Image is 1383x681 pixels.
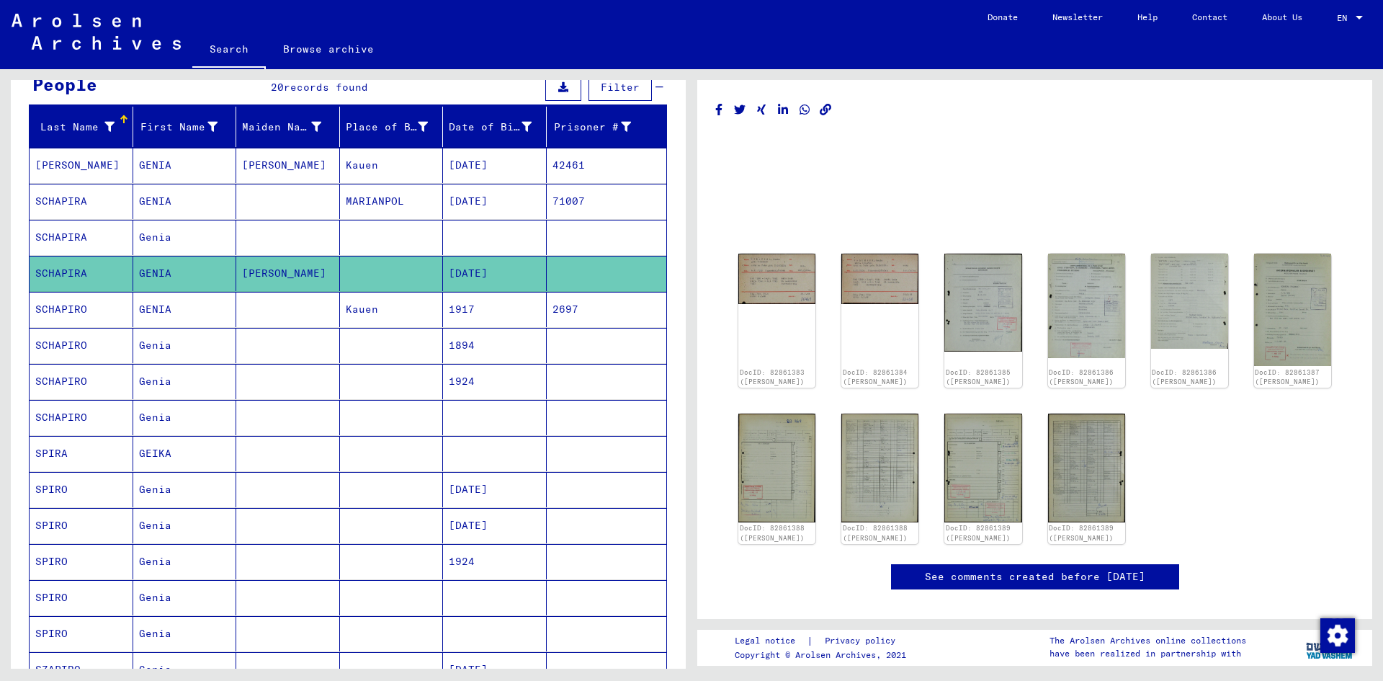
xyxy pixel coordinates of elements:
mat-cell: Genia [133,472,237,507]
mat-cell: [PERSON_NAME] [30,148,133,183]
mat-cell: SPIRO [30,580,133,615]
mat-cell: Kauen [340,148,444,183]
span: records found [284,81,368,94]
div: First Name [139,120,218,135]
mat-cell: [DATE] [443,184,547,219]
mat-cell: SPIRO [30,508,133,543]
span: Filter [601,81,640,94]
mat-cell: SCHAPIRO [30,400,133,435]
img: 001.jpg [738,254,815,304]
a: DocID: 82861386 ([PERSON_NAME]) [1152,368,1217,386]
img: 002.jpg [841,414,918,522]
div: Date of Birth [449,120,532,135]
div: First Name [139,115,236,138]
mat-cell: Genia [133,220,237,255]
a: Browse archive [266,32,391,66]
mat-cell: SCHAPIRO [30,328,133,363]
mat-cell: [DATE] [443,508,547,543]
span: 20 [271,81,284,94]
mat-header-cell: Prisoner # [547,107,667,147]
img: 001.jpg [1254,254,1331,366]
p: have been realized in partnership with [1049,647,1246,660]
mat-cell: [DATE] [443,256,547,291]
img: Change consent [1320,618,1355,653]
mat-cell: SCHAPIRA [30,256,133,291]
mat-cell: SPIRA [30,436,133,471]
mat-cell: Genia [133,544,237,579]
mat-cell: Genia [133,364,237,399]
mat-cell: MARIANPOL [340,184,444,219]
button: Copy link [818,101,833,119]
mat-cell: 1924 [443,364,547,399]
div: Prisoner # [552,115,650,138]
div: Place of Birth [346,115,447,138]
a: DocID: 82861383 ([PERSON_NAME]) [740,368,805,386]
mat-cell: GEIKA [133,436,237,471]
mat-cell: GENIA [133,256,237,291]
mat-cell: Genia [133,616,237,651]
div: Last Name [35,115,133,138]
div: Date of Birth [449,115,550,138]
a: Search [192,32,266,69]
mat-cell: GENIA [133,184,237,219]
mat-header-cell: Date of Birth [443,107,547,147]
a: DocID: 82861385 ([PERSON_NAME]) [946,368,1011,386]
img: yv_logo.png [1303,629,1357,665]
button: Filter [588,74,652,101]
mat-cell: GENIA [133,292,237,327]
img: 001.jpg [1048,254,1125,357]
img: 001.jpg [944,254,1021,352]
a: DocID: 82861388 ([PERSON_NAME]) [740,524,805,542]
mat-cell: Genia [133,580,237,615]
mat-cell: 1924 [443,544,547,579]
button: Share on Xing [754,101,769,119]
mat-cell: SPIRO [30,472,133,507]
button: Share on LinkedIn [776,101,791,119]
img: 001.jpg [944,414,1021,522]
img: 001.jpg [738,414,815,522]
mat-cell: SCHAPIRA [30,220,133,255]
mat-cell: SCHAPIRO [30,364,133,399]
mat-cell: 1917 [443,292,547,327]
a: DocID: 82861389 ([PERSON_NAME]) [1049,524,1114,542]
mat-cell: Kauen [340,292,444,327]
div: People [32,71,97,97]
mat-cell: [PERSON_NAME] [236,148,340,183]
button: Share on WhatsApp [797,101,813,119]
mat-cell: Genia [133,328,237,363]
a: Privacy policy [813,633,913,649]
a: DocID: 82861386 ([PERSON_NAME]) [1049,368,1114,386]
mat-cell: [PERSON_NAME] [236,256,340,291]
p: Copyright © Arolsen Archives, 2021 [735,649,913,662]
mat-cell: 1894 [443,328,547,363]
mat-header-cell: Last Name [30,107,133,147]
div: Last Name [35,120,115,135]
p: The Arolsen Archives online collections [1049,634,1246,647]
button: Share on Facebook [712,101,727,119]
mat-cell: SCHAPIRO [30,292,133,327]
mat-cell: GENIA [133,148,237,183]
mat-cell: [DATE] [443,148,547,183]
mat-header-cell: Maiden Name [236,107,340,147]
a: See comments created before [DATE] [925,569,1145,584]
mat-cell: Genia [133,508,237,543]
a: DocID: 82861384 ([PERSON_NAME]) [843,368,908,386]
img: Arolsen_neg.svg [12,14,181,50]
img: 002.jpg [1151,254,1228,349]
mat-cell: SPIRO [30,616,133,651]
mat-header-cell: Place of Birth [340,107,444,147]
mat-header-cell: First Name [133,107,237,147]
mat-cell: [DATE] [443,472,547,507]
div: Maiden Name [242,115,339,138]
mat-cell: SCHAPIRA [30,184,133,219]
img: 002.jpg [1048,414,1125,522]
div: Place of Birth [346,120,429,135]
a: DocID: 82861387 ([PERSON_NAME]) [1255,368,1320,386]
img: 001.jpg [841,254,918,304]
button: Share on Twitter [733,101,748,119]
mat-cell: SPIRO [30,544,133,579]
a: Legal notice [735,633,807,649]
div: Prisoner # [552,120,632,135]
mat-cell: Genia [133,400,237,435]
span: EN [1337,13,1353,23]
